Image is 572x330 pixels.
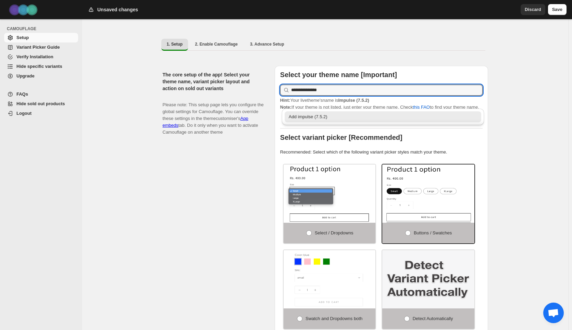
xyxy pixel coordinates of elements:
img: Select / Dropdowns [284,164,376,223]
img: Detect Automatically [382,250,474,308]
span: Detect Automatically [413,316,453,321]
span: Swatch and Dropdowns both [306,316,362,321]
div: Chat öffnen [543,303,564,323]
p: Please note: This setup page lets you configure the global settings for Camouflage. You can overr... [163,95,264,136]
a: Upgrade [4,71,78,81]
p: If your theme is not listed, just enter your theme name. Check to find your theme name. [280,97,483,111]
strong: Impulse (7.5.2) [338,98,369,103]
b: Select variant picker [Recommended] [280,134,402,141]
span: Buttons / Swatches [414,230,452,235]
img: Buttons / Swatches [382,164,474,223]
span: Setup [16,35,29,40]
span: Select / Dropdowns [315,230,353,235]
li: Add impulse (7.5.2) [282,111,484,122]
strong: Hint: [280,98,290,103]
a: FAQs [4,89,78,99]
strong: Note: [280,105,291,110]
span: Variant Picker Guide [16,45,60,50]
a: Setup [4,33,78,42]
span: Your live theme's name is [280,98,369,103]
span: Hide sold out products [16,101,65,106]
span: 1. Setup [167,41,183,47]
span: Upgrade [16,73,35,78]
a: this FAQ [413,105,430,110]
span: CAMOUFLAGE [7,26,79,32]
span: Verify Installation [16,54,53,59]
span: Save [552,6,562,13]
p: Recommended: Select which of the following variant picker styles match your theme. [280,149,483,156]
img: Swatch and Dropdowns both [284,250,376,308]
h2: Unsaved changes [97,6,138,13]
a: Variant Picker Guide [4,42,78,52]
span: 3. Advance Setup [250,41,284,47]
a: Logout [4,109,78,118]
a: Hide specific variants [4,62,78,71]
span: Logout [16,111,32,116]
button: Discard [521,4,545,15]
a: Hide sold out products [4,99,78,109]
b: Select your theme name [Important] [280,71,397,78]
button: Save [548,4,567,15]
a: Verify Installation [4,52,78,62]
span: FAQs [16,91,28,97]
span: Hide specific variants [16,64,62,69]
span: 2. Enable Camouflage [195,41,238,47]
div: Add impulse (7.5.2) [289,113,477,120]
span: Discard [525,6,541,13]
h2: The core setup of the app! Select your theme name, variant picker layout and action on sold out v... [163,71,264,92]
